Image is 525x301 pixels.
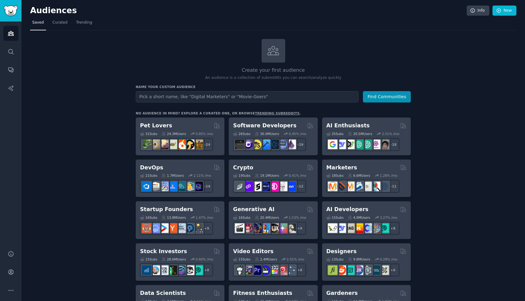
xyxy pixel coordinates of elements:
[326,206,368,213] h2: AI Developers
[354,182,363,191] img: Emailmarketing
[326,122,370,129] h2: AI Enthusiasts
[159,140,169,149] img: leopardgeckos
[289,132,306,136] div: 0.45 % /mo
[159,265,169,275] img: Forex
[140,215,157,220] div: 16 Sub s
[328,182,337,191] img: content_marketing
[336,223,346,233] img: DeepSeek
[255,132,279,136] div: 30.0M Users
[243,265,253,275] img: editors
[200,138,213,151] div: + 24
[32,20,44,25] span: Saved
[255,173,279,178] div: 19.1M Users
[379,223,389,233] img: AIDevelopersSociety
[140,132,157,136] div: 31 Sub s
[161,215,186,220] div: 13.8M Users
[193,265,203,275] img: technicalanalysis
[492,6,516,16] a: New
[387,222,399,235] div: + 8
[326,215,344,220] div: 15 Sub s
[380,215,397,220] div: 3.27 % /mo
[293,138,306,151] div: + 19
[233,206,274,213] h2: Generative AI
[196,132,213,136] div: 0.85 % /mo
[269,140,279,149] img: reactnative
[348,173,370,178] div: 6.6M Users
[140,122,172,129] h2: Pet Lovers
[30,18,46,30] a: Saved
[185,140,194,149] img: PetAdvice
[380,173,397,178] div: 1.28 % /mo
[176,223,186,233] img: indiehackers
[235,265,244,275] img: gopro
[196,215,213,220] div: 1.47 % /mo
[193,223,203,233] img: growmybusiness
[286,140,296,149] img: elixir
[150,223,160,233] img: SaaS
[74,18,94,30] a: Trending
[235,140,244,149] img: software
[252,265,262,275] img: premiere
[150,140,160,149] img: ballpython
[326,248,357,255] h2: Designers
[76,20,92,25] span: Trending
[243,182,253,191] img: 0xPolygon
[287,257,304,261] div: 2.01 % /mo
[140,164,163,172] h2: DevOps
[269,223,279,233] img: FluxAI
[233,289,292,297] h2: Fitness Enthusiasts
[243,223,253,233] img: dalle2
[328,265,337,275] img: typography
[278,140,287,149] img: AskComputerScience
[371,182,380,191] img: MarketingResearch
[168,223,177,233] img: ycombinator
[140,289,186,297] h2: Data Scientists
[379,182,389,191] img: OnlineMarketing
[233,215,250,220] div: 16 Sub s
[235,182,244,191] img: ethfinance
[252,182,262,191] img: ethstaker
[387,180,399,193] div: + 11
[379,265,389,275] img: UX_Design
[255,257,277,261] div: 2.4M Users
[255,215,279,220] div: 20.4M Users
[176,140,186,149] img: cockatiel
[363,91,411,102] button: Find Communities
[362,182,372,191] img: googleads
[293,222,306,235] div: + 9
[200,264,213,276] div: + 8
[278,182,287,191] img: CryptoNews
[196,257,213,261] div: 0.60 % /mo
[269,182,279,191] img: defiblockchain
[142,223,151,233] img: EntrepreneurRideAlong
[185,182,194,191] img: aws_cdk
[193,182,203,191] img: PlatformEngineers
[289,215,306,220] div: 1.53 % /mo
[136,75,411,81] p: An audience is a collection of subreddits you can search/analyze quickly
[348,257,370,261] div: 9.8M Users
[159,223,169,233] img: startup
[387,138,399,151] div: + 18
[328,223,337,233] img: LangChain
[233,257,250,261] div: 15 Sub s
[362,265,372,275] img: userexperience
[362,140,372,149] img: chatgpt_prompts_
[286,223,296,233] img: DreamBooth
[176,265,186,275] img: StocksAndTrading
[326,173,344,178] div: 18 Sub s
[233,132,250,136] div: 26 Sub s
[293,180,306,193] div: + 12
[142,182,151,191] img: azuredevops
[252,223,262,233] img: deepdream
[193,140,203,149] img: dogbreed
[52,20,68,25] span: Curated
[194,173,211,178] div: 2.11 % /mo
[200,180,213,193] div: + 14
[150,265,160,275] img: ValueInvesting
[243,140,253,149] img: csharp
[387,264,399,276] div: + 6
[345,223,355,233] img: Rag
[345,140,355,149] img: AItoolsCatalog
[348,215,370,220] div: 4.0M Users
[136,67,411,74] h2: Create your first audience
